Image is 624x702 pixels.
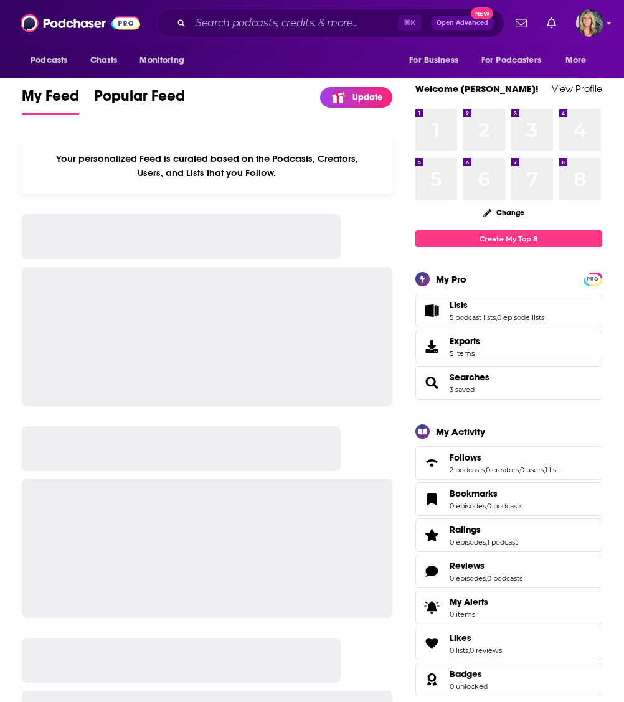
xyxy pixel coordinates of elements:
[450,560,485,571] span: Reviews
[470,646,502,655] a: 0 reviews
[415,482,602,516] span: Bookmarks
[398,15,421,31] span: ⌘ K
[450,349,480,358] span: 5 items
[415,83,539,95] a: Welcome [PERSON_NAME]!
[22,87,79,115] a: My Feed
[415,627,602,660] span: Likes
[476,205,532,220] button: Change
[420,338,445,355] span: Exports
[22,87,79,113] span: My Feed
[450,682,488,691] a: 0 unlocked
[471,7,493,19] span: New
[450,632,502,643] a: Likes
[450,372,489,383] a: Searches
[420,490,445,508] a: Bookmarks
[485,466,486,474] span: ,
[420,302,445,319] a: Lists
[481,52,541,69] span: For Podcasters
[437,20,488,26] span: Open Advanced
[415,446,602,480] span: Follows
[450,385,475,394] a: 3 saved
[486,466,519,474] a: 0 creators
[420,454,445,472] a: Follows
[487,502,522,510] a: 0 podcasts
[450,524,518,535] a: Ratings
[585,274,600,284] span: PRO
[576,9,603,37] img: User Profile
[450,668,488,680] a: Badges
[436,426,485,438] div: My Activity
[420,374,445,391] a: Searches
[450,610,488,619] span: 0 items
[519,466,520,474] span: ,
[436,273,466,285] div: My Pro
[139,52,184,69] span: Monitoring
[450,452,559,463] a: Follows
[468,646,470,655] span: ,
[576,9,603,37] span: Logged in as lisa.beech
[487,574,522,583] a: 0 podcasts
[450,488,522,499] a: Bookmarks
[191,13,398,33] input: Search podcasts, credits, & more...
[544,466,545,474] span: ,
[450,299,468,311] span: Lists
[415,518,602,552] span: Ratings
[542,12,561,34] a: Show notifications dropdown
[450,596,488,607] span: My Alerts
[450,646,468,655] a: 0 lists
[409,52,458,69] span: For Business
[420,599,445,616] span: My Alerts
[545,466,559,474] a: 1 list
[415,294,602,327] span: Lists
[585,274,600,283] a: PRO
[557,49,602,72] button: open menu
[473,49,559,72] button: open menu
[352,92,382,103] p: Update
[450,560,522,571] a: Reviews
[415,555,602,588] span: Reviews
[94,87,185,113] span: Popular Feed
[400,49,474,72] button: open menu
[450,466,485,474] a: 2 podcasts
[415,230,602,247] a: Create My Top 8
[450,524,481,535] span: Ratings
[496,313,497,322] span: ,
[450,335,480,347] span: Exports
[415,591,602,624] a: My Alerts
[450,632,471,643] span: Likes
[94,87,185,115] a: Popular Feed
[415,330,602,363] a: Exports
[497,313,544,322] a: 0 episode lists
[576,9,603,37] button: Show profile menu
[450,538,486,546] a: 0 episodes
[450,502,486,510] a: 0 episodes
[156,9,504,37] div: Search podcasts, credits, & more...
[90,52,117,69] span: Charts
[415,366,602,400] span: Searches
[31,52,67,69] span: Podcasts
[22,138,392,194] div: Your personalized Feed is curated based on the Podcasts, Creators, Users, and Lists that you Follow.
[450,574,486,583] a: 0 episodes
[450,488,498,499] span: Bookmarks
[431,16,494,30] button: Open AdvancedNew
[131,49,200,72] button: open menu
[552,83,602,95] a: View Profile
[82,49,125,72] a: Charts
[415,663,602,696] span: Badges
[565,52,587,69] span: More
[21,11,140,35] img: Podchaser - Follow, Share and Rate Podcasts
[420,563,445,580] a: Reviews
[486,574,487,583] span: ,
[420,671,445,688] a: Badges
[486,538,487,546] span: ,
[520,466,544,474] a: 0 users
[420,635,445,652] a: Likes
[450,452,481,463] span: Follows
[450,668,482,680] span: Badges
[22,49,83,72] button: open menu
[511,12,532,34] a: Show notifications dropdown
